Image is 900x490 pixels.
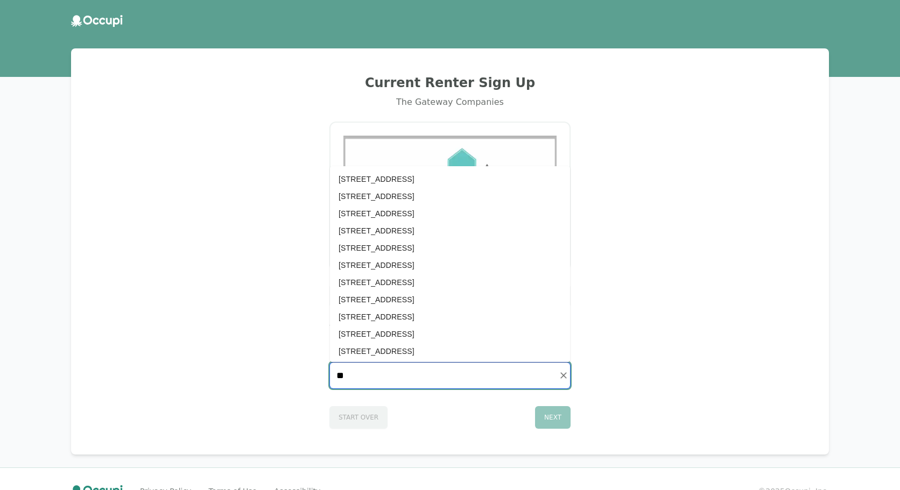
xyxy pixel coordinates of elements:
li: [STREET_ADDRESS] [330,239,570,257]
img: Gateway Management [343,136,557,257]
button: Clear [556,368,571,383]
h4: What is your rental address? [329,321,571,336]
li: [STREET_ADDRESS] [330,274,570,291]
li: [STREET_ADDRESS] [330,343,570,360]
li: [STREET_ADDRESS] [330,325,570,343]
li: [STREET_ADDRESS] [330,308,570,325]
li: [STREET_ADDRESS] [330,291,570,308]
h2: Current Renter Sign Up [84,74,816,91]
div: The Gateway Companies [84,96,816,109]
p: Enter the address listed on your lease. [329,338,571,349]
input: Start typing... [330,363,570,388]
li: [STREET_ADDRESS] [330,360,570,377]
li: [STREET_ADDRESS] [330,171,570,188]
li: [STREET_ADDRESS] [330,205,570,222]
li: [STREET_ADDRESS] [330,257,570,274]
li: [STREET_ADDRESS] [330,222,570,239]
li: [STREET_ADDRESS] [330,188,570,205]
